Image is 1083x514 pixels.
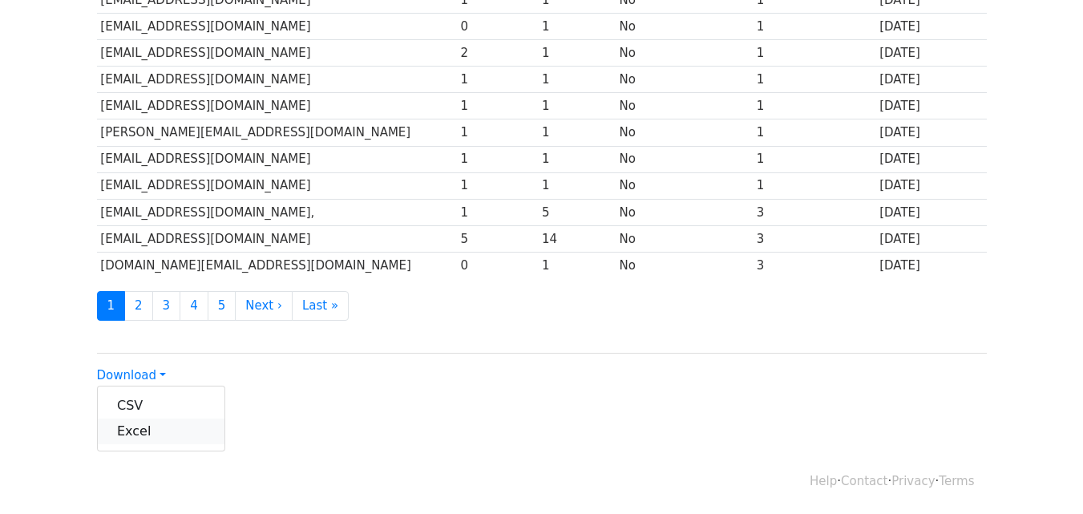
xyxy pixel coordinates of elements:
a: CSV [98,393,224,419]
td: 1 [457,146,538,172]
td: 3 [753,252,875,278]
a: 2 [124,291,153,321]
td: [DATE] [875,225,986,252]
td: 1 [538,252,616,278]
td: [EMAIL_ADDRESS][DOMAIN_NAME] [97,40,457,67]
td: No [616,40,753,67]
a: Download [97,368,166,382]
td: 5 [538,199,616,225]
td: [EMAIL_ADDRESS][DOMAIN_NAME] [97,146,457,172]
td: No [616,172,753,199]
td: [DATE] [875,93,986,119]
a: 4 [180,291,208,321]
iframe: Chat Widget [1003,437,1083,514]
td: [DATE] [875,14,986,40]
td: [EMAIL_ADDRESS][DOMAIN_NAME] [97,93,457,119]
td: 5 [457,225,538,252]
td: 2 [457,40,538,67]
td: 1 [457,199,538,225]
td: [EMAIL_ADDRESS][DOMAIN_NAME] [97,172,457,199]
td: No [616,119,753,146]
a: 1 [97,291,126,321]
td: [EMAIL_ADDRESS][DOMAIN_NAME] [97,14,457,40]
td: No [616,252,753,278]
td: 1 [538,67,616,93]
td: [EMAIL_ADDRESS][DOMAIN_NAME], [97,199,457,225]
a: 3 [152,291,181,321]
td: [DATE] [875,252,986,278]
td: [EMAIL_ADDRESS][DOMAIN_NAME] [97,67,457,93]
td: [PERSON_NAME][EMAIL_ADDRESS][DOMAIN_NAME] [97,119,457,146]
a: Terms [939,474,974,488]
td: 1 [753,146,875,172]
a: Last » [292,291,349,321]
td: [DATE] [875,119,986,146]
td: No [616,225,753,252]
td: [DATE] [875,67,986,93]
td: 3 [753,225,875,252]
a: Contact [841,474,887,488]
td: 14 [538,225,616,252]
td: 1 [538,146,616,172]
td: 1 [457,119,538,146]
td: 0 [457,252,538,278]
td: 1 [753,93,875,119]
td: 1 [753,119,875,146]
td: [DOMAIN_NAME][EMAIL_ADDRESS][DOMAIN_NAME] [97,252,457,278]
td: 1 [457,67,538,93]
td: No [616,93,753,119]
td: 1 [753,14,875,40]
td: [DATE] [875,172,986,199]
td: [EMAIL_ADDRESS][DOMAIN_NAME] [97,225,457,252]
td: No [616,14,753,40]
td: No [616,67,753,93]
td: [DATE] [875,146,986,172]
td: [DATE] [875,40,986,67]
td: 1 [538,93,616,119]
a: Excel [98,419,224,444]
td: 1 [538,172,616,199]
td: 0 [457,14,538,40]
a: Next › [235,291,293,321]
td: 1 [538,40,616,67]
td: 1 [457,93,538,119]
td: 1 [753,67,875,93]
a: 5 [208,291,236,321]
td: No [616,146,753,172]
td: 1 [538,119,616,146]
td: 1 [538,14,616,40]
a: Privacy [891,474,935,488]
td: 1 [457,172,538,199]
td: [DATE] [875,199,986,225]
td: 3 [753,199,875,225]
a: Help [810,474,837,488]
td: No [616,199,753,225]
td: 1 [753,172,875,199]
td: 1 [753,40,875,67]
